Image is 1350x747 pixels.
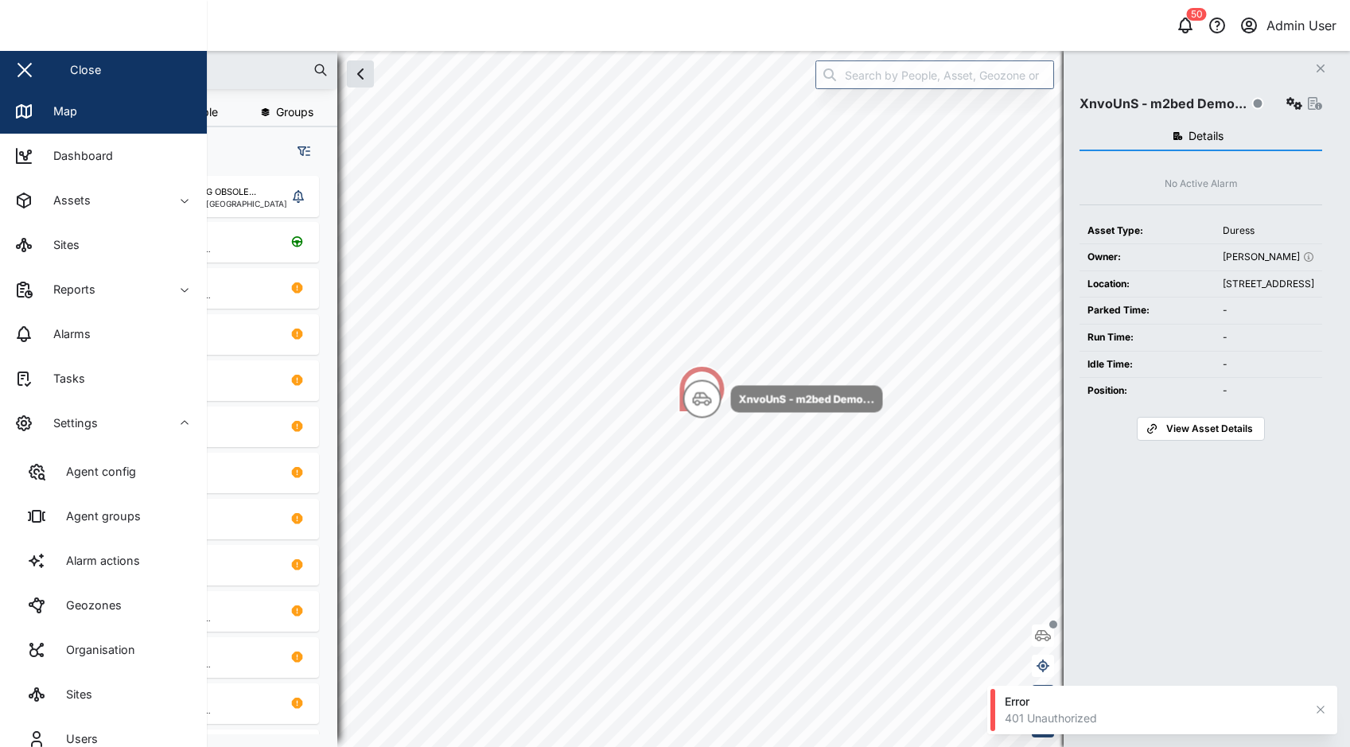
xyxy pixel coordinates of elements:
div: Parked Time: [1087,303,1207,318]
canvas: Map [51,51,1350,747]
div: Map [41,103,77,120]
div: Duress [1223,224,1314,239]
div: XnvoUnS - m2bed Demo... [1080,94,1247,114]
div: Organisation [54,641,135,659]
div: Asset Type: [1087,224,1207,239]
div: Map marker [678,365,726,413]
a: Alarm actions [13,539,194,583]
div: Alarms [41,325,91,343]
input: Search by People, Asset, Geozone or Place [815,60,1054,89]
div: Agent groups [54,508,141,525]
div: Admin User [1266,16,1336,36]
div: Map marker [683,380,883,418]
span: View Asset Details [1166,418,1253,440]
a: View Asset Details [1137,417,1264,441]
div: 50 [1187,8,1207,21]
div: Location: [1087,277,1207,292]
span: Groups [276,107,313,118]
div: Run Time: [1087,330,1207,345]
div: - [1223,357,1314,372]
div: Idle Time: [1087,357,1207,372]
div: Close [70,61,101,79]
button: Admin User [1238,14,1337,37]
span: Details [1189,130,1224,142]
div: Agent config [54,463,136,480]
div: 401 Unauthorized [1005,710,1304,726]
div: Dashboard [41,147,113,165]
a: Agent config [13,449,194,494]
div: Tasks [41,370,85,387]
div: Geozones [54,597,122,614]
div: - [1223,330,1314,345]
div: Reports [41,281,95,298]
div: Sites [41,236,80,254]
div: [PERSON_NAME] [1223,250,1314,265]
div: [STREET_ADDRESS] [1223,277,1314,292]
a: Organisation [13,628,194,672]
a: Sites [13,672,194,717]
div: Settings [41,414,98,432]
div: Assets [41,192,91,209]
div: XnvoUnS - m2bed Demo... [739,391,875,407]
div: Position: [1087,383,1207,399]
a: Agent groups [13,494,194,539]
div: Alarm actions [54,552,140,570]
div: - [1223,383,1314,399]
div: Error [1005,694,1304,710]
div: Sites [54,686,92,703]
div: - [1223,303,1314,318]
a: Geozones [13,583,194,628]
div: Owner: [1087,250,1207,265]
div: No Active Alarm [1165,177,1238,192]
